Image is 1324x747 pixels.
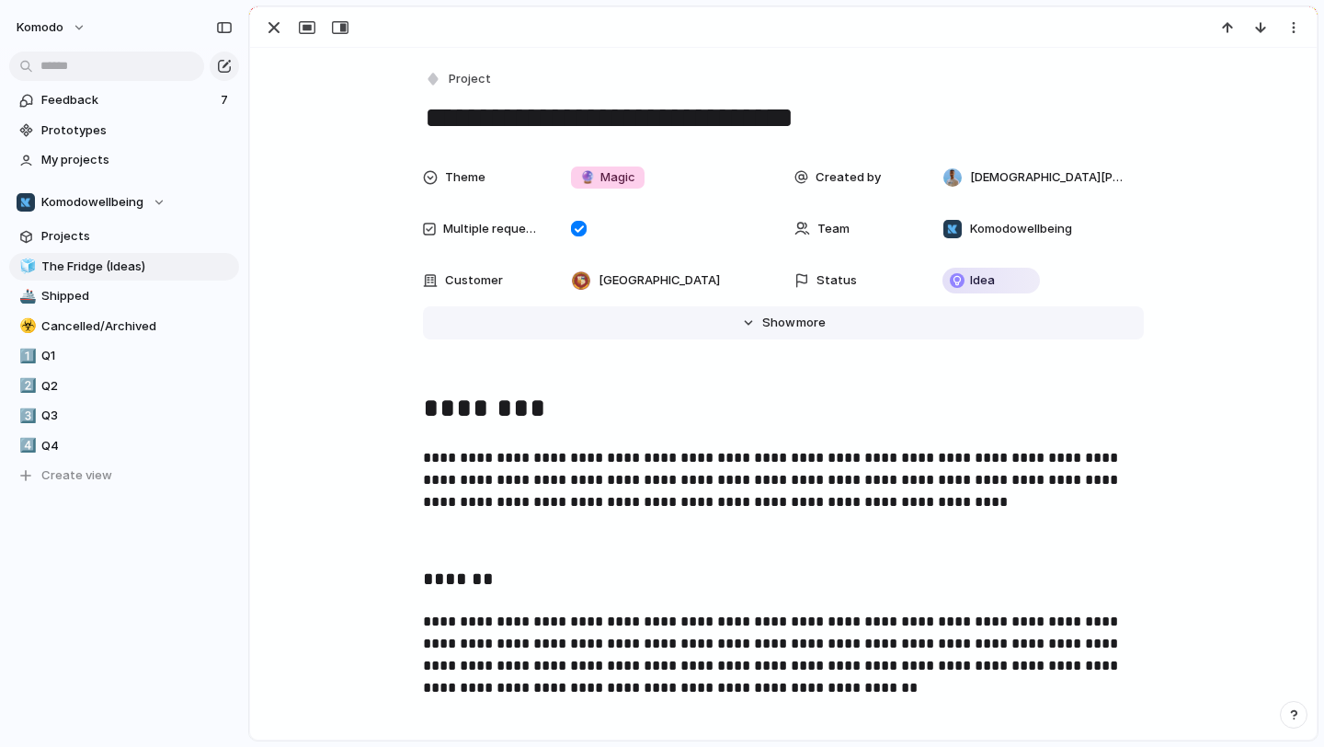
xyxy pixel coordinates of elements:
a: 4️⃣Q4 [9,432,239,460]
span: Q2 [41,377,233,396]
span: 7 [221,91,232,109]
span: Customer [445,271,503,290]
span: Shipped [41,287,233,305]
div: ☣️ [19,316,32,337]
span: My projects [41,151,233,169]
button: Create view [9,462,239,489]
button: Komodowellbeing [9,189,239,216]
span: Create view [41,466,112,485]
div: 4️⃣ [19,435,32,456]
span: Status [816,271,857,290]
button: 3️⃣ [17,407,35,425]
button: 🧊 [17,258,35,276]
span: Show [762,314,795,332]
span: Q4 [41,437,233,455]
div: 🧊 [19,256,32,277]
button: 1️⃣ [17,347,35,365]
span: more [796,314,826,332]
button: ☣️ [17,317,35,336]
span: Q1 [41,347,233,365]
span: Cancelled/Archived [41,317,233,336]
button: Komodo [8,13,96,42]
button: Showmore [423,306,1144,339]
span: Feedback [41,91,215,109]
button: Project [421,66,496,93]
span: [DEMOGRAPHIC_DATA][PERSON_NAME] [970,168,1128,187]
span: 🔮 [580,169,595,184]
span: Idea [970,271,995,290]
span: Project [449,70,491,88]
span: Multiple requests? [443,220,541,238]
a: 🚢Shipped [9,282,239,310]
a: 3️⃣Q3 [9,402,239,430]
a: Prototypes [9,117,239,144]
div: 3️⃣ [19,406,32,427]
span: Prototypes [41,121,233,140]
span: Magic [580,168,635,187]
button: 🚢 [17,287,35,305]
span: Projects [41,227,233,246]
span: Created by [816,168,881,187]
a: 2️⃣Q2 [9,373,239,400]
span: Team [817,220,850,238]
a: Feedback7 [9,86,239,114]
span: [GEOGRAPHIC_DATA] [599,271,720,290]
span: Q3 [41,407,233,425]
span: Theme [445,168,485,187]
div: 2️⃣ [19,375,32,396]
span: Komodowellbeing [41,193,143,212]
span: Komodo [17,18,63,37]
div: 1️⃣ [19,346,32,367]
span: Komodowellbeing [970,220,1072,238]
button: 4️⃣ [17,437,35,455]
a: 🧊The Fridge (Ideas) [9,253,239,281]
div: 🚢 [19,286,32,307]
a: ☣️Cancelled/Archived [9,313,239,340]
a: My projects [9,146,239,174]
button: 2️⃣ [17,377,35,396]
a: 1️⃣Q1 [9,342,239,370]
span: The Fridge (Ideas) [41,258,233,276]
a: Projects [9,223,239,250]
